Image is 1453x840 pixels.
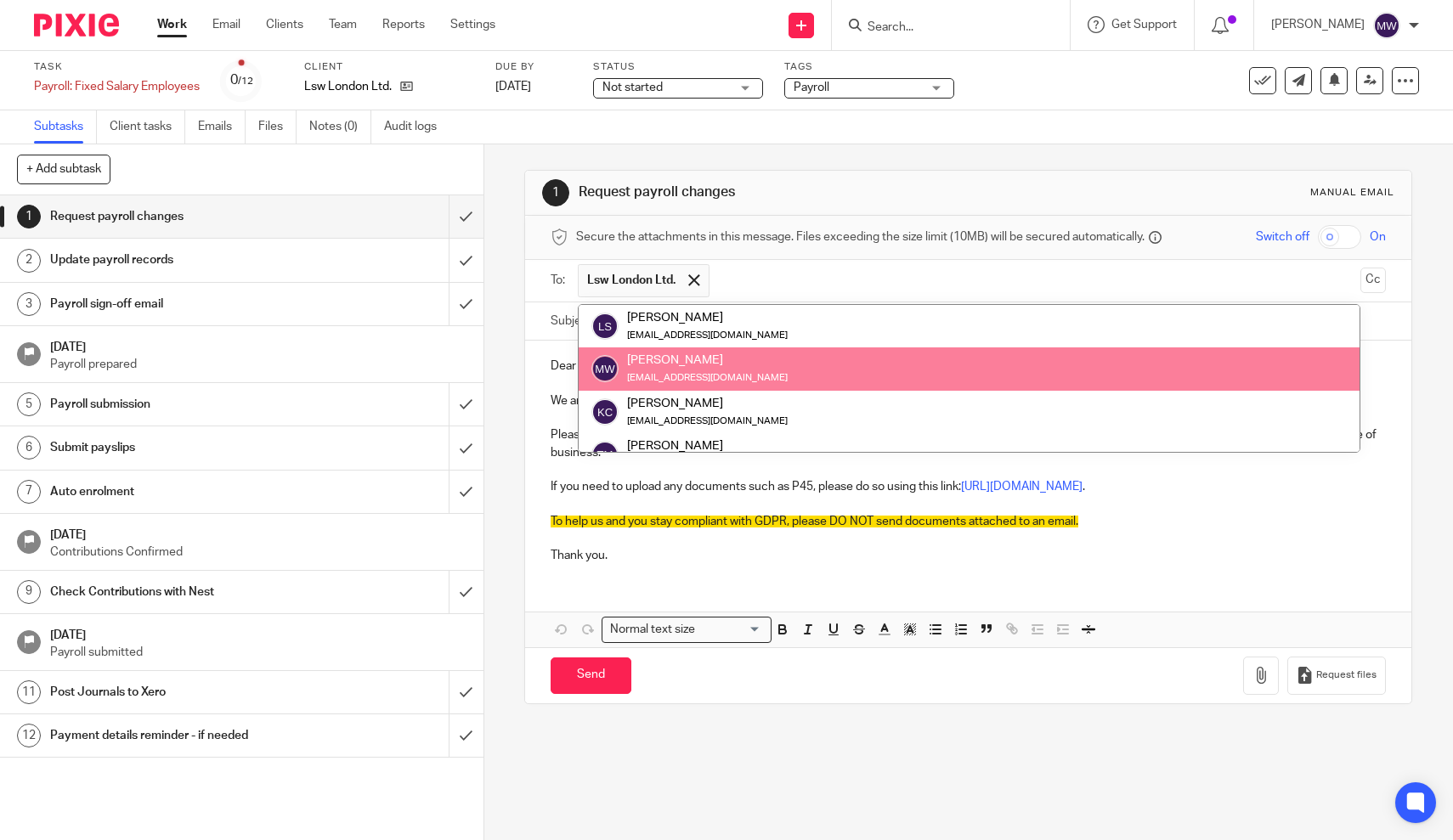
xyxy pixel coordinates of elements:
[304,78,392,95] p: Lsw London Ltd.
[50,479,305,505] h1: Auto enrolment
[495,60,572,74] label: Due by
[627,352,788,369] div: [PERSON_NAME]
[157,16,187,33] a: Work
[602,617,772,643] div: Search for option
[50,644,466,661] p: Payroll submitted
[34,14,119,37] img: Pixie
[266,16,303,33] a: Clients
[627,395,788,412] div: [PERSON_NAME]
[1256,228,1309,245] span: Switch off
[576,228,1145,245] span: Secure the attachments in this message. Files exceeding the size limit (10MB) will be secured aut...
[1360,268,1386,293] button: Cc
[50,335,466,356] h1: [DATE]
[627,416,788,426] small: [EMAIL_ADDRESS][DOMAIN_NAME]
[17,155,110,183] button: + Add subtask
[304,60,474,74] label: Client
[591,355,619,382] img: svg%3E
[866,20,1019,36] input: Search
[1287,657,1386,695] button: Request files
[1373,12,1400,39] img: svg%3E
[579,183,1005,201] h1: Request payroll changes
[591,441,619,468] img: svg%3E
[212,16,240,33] a: Email
[1316,668,1377,682] span: Request files
[50,392,305,417] h1: Payroll submission
[784,60,954,74] label: Tags
[551,313,595,330] label: Subject:
[238,76,253,86] small: /12
[606,621,698,639] span: Normal text size
[551,478,1386,495] p: If you need to upload any documents such as P45, please do so using this link: .
[1310,186,1394,200] div: Manual email
[450,16,495,33] a: Settings
[17,436,41,459] div: 6
[50,435,305,460] h1: Submit payslips
[551,358,1386,375] p: Dear [PERSON_NAME],
[50,679,305,705] h1: Post Journals to Xero
[602,82,663,93] span: Not started
[551,426,1386,461] p: Please send me any changes to normal payroll (for example holidays taken, leave of absence days, ...
[382,16,425,33] a: Reports
[50,544,466,561] p: Contributions Confirmed
[50,579,305,605] h1: Check Contributions with Nest
[591,398,619,426] img: svg%3E
[50,356,466,373] p: Payroll prepared
[34,60,200,74] label: Task
[627,309,788,326] div: [PERSON_NAME]
[17,292,41,316] div: 3
[17,249,41,273] div: 2
[329,16,357,33] a: Team
[198,110,246,144] a: Emails
[627,437,788,454] div: [PERSON_NAME]
[627,330,788,340] small: [EMAIL_ADDRESS][DOMAIN_NAME]
[495,81,531,93] span: [DATE]
[110,110,185,144] a: Client tasks
[1271,16,1365,33] p: [PERSON_NAME]
[384,110,449,144] a: Audit logs
[591,313,619,340] img: svg%3E
[17,480,41,504] div: 7
[1111,19,1177,31] span: Get Support
[551,272,569,289] label: To:
[50,723,305,748] h1: Payment details reminder - if needed
[34,110,97,144] a: Subtasks
[230,70,253,90] div: 0
[542,179,569,206] div: 1
[17,392,41,416] div: 5
[551,516,1078,527] span: To help us and you stay compliant with GDPR, please DO NOT send documents attached to an email.
[50,247,305,273] h1: Update payroll records
[551,547,1386,564] p: Thank you.
[627,373,788,382] small: [EMAIL_ADDRESS][DOMAIN_NAME]
[1370,228,1386,245] span: On
[17,580,41,604] div: 9
[50,623,466,644] h1: [DATE]
[34,78,200,95] div: Payroll: Fixed Salary Employees
[794,82,829,93] span: Payroll
[551,657,631,694] input: Send
[258,110,297,144] a: Files
[700,621,761,639] input: Search for option
[50,204,305,229] h1: Request payroll changes
[17,205,41,228] div: 1
[961,481,1083,493] a: [URL][DOMAIN_NAME]
[50,522,466,544] h1: [DATE]
[50,291,305,317] h1: Payroll sign-off email
[593,60,763,74] label: Status
[17,680,41,704] div: 11
[309,110,371,144] a: Notes (0)
[17,724,41,747] div: 12
[587,272,676,289] span: Lsw London Ltd.
[551,392,1386,409] p: We are preparing payroll for this month.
